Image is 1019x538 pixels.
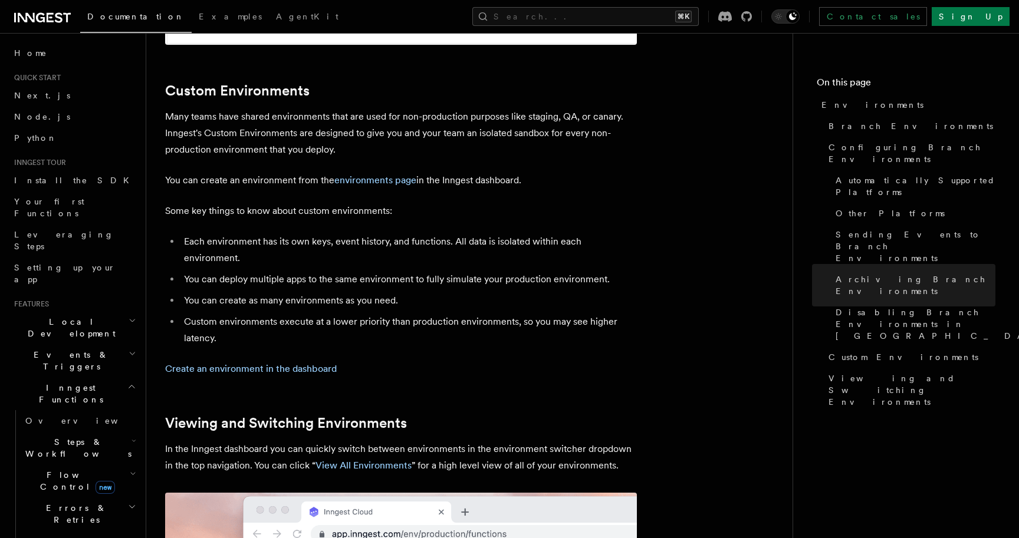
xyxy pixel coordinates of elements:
[315,460,412,471] a: View All Environments
[14,91,70,100] span: Next.js
[87,12,185,21] span: Documentation
[831,269,995,302] a: Archiving Branch Environments
[771,9,800,24] button: Toggle dark mode
[199,12,262,21] span: Examples
[180,271,637,288] li: You can deploy multiple apps to the same environment to fully simulate your production environment.
[831,224,995,269] a: Sending Events to Branch Environments
[180,292,637,309] li: You can create as many environments as you need.
[9,349,129,372] span: Events & Triggers
[9,73,61,82] span: Quick start
[9,344,139,377] button: Events & Triggers
[180,233,637,266] li: Each environment has its own keys, event history, and functions. All data is isolated within each...
[192,4,269,32] a: Examples
[829,141,995,165] span: Configuring Branch Environments
[14,133,57,143] span: Python
[165,172,637,189] p: You can create an environment from the in the Inngest dashboard.
[9,224,139,257] a: Leveraging Steps
[21,431,139,464] button: Steps & Workflows
[14,263,116,284] span: Setting up your app
[472,7,699,26] button: Search...⌘K
[9,170,139,191] a: Install the SDK
[9,299,49,309] span: Features
[675,11,692,22] kbd: ⌘K
[9,257,139,290] a: Setting up your app
[165,203,637,219] p: Some key things to know about custom environments:
[80,4,192,33] a: Documentation
[829,120,993,132] span: Branch Environments
[165,363,337,374] a: Create an environment in the dashboard
[21,436,132,460] span: Steps & Workflows
[165,415,407,431] a: Viewing and Switching Environments
[180,313,637,346] li: Custom environments execute at a lower priority than production environments, so you may see high...
[96,481,115,494] span: new
[9,377,139,410] button: Inngest Functions
[831,302,995,346] a: Disabling Branch Environments in [GEOGRAPHIC_DATA]
[836,229,995,264] span: Sending Events to Branch Environments
[9,42,139,64] a: Home
[14,47,47,59] span: Home
[14,112,70,121] span: Node.js
[165,441,637,474] p: In the Inngest dashboard you can quickly switch between environments in the environment switcher ...
[165,108,637,158] p: Many teams have shared environments that are used for non-production purposes like staging, QA, o...
[21,502,128,526] span: Errors & Retries
[14,230,114,251] span: Leveraging Steps
[836,273,995,297] span: Archiving Branch Environments
[817,94,995,115] a: Environments
[14,197,84,218] span: Your first Functions
[9,191,139,224] a: Your first Functions
[836,207,945,219] span: Other Platforms
[9,316,129,339] span: Local Development
[9,127,139,148] a: Python
[21,497,139,530] button: Errors & Retries
[831,170,995,203] a: Automatically Supported Platforms
[821,99,923,111] span: Environments
[824,115,995,137] a: Branch Environments
[831,203,995,224] a: Other Platforms
[9,311,139,344] button: Local Development
[21,410,139,431] a: Overview
[932,7,1010,26] a: Sign Up
[824,137,995,170] a: Configuring Branch Environments
[21,464,139,497] button: Flow Controlnew
[9,382,127,405] span: Inngest Functions
[824,346,995,368] a: Custom Environments
[9,85,139,106] a: Next.js
[334,174,416,186] a: environments page
[9,106,139,127] a: Node.js
[165,82,310,99] a: Custom Environments
[824,368,995,412] a: Viewing and Switching Environments
[269,4,346,32] a: AgentKit
[817,75,995,94] h4: On this page
[9,158,66,167] span: Inngest tour
[836,174,995,198] span: Automatically Supported Platforms
[829,372,995,408] span: Viewing and Switching Environments
[14,176,136,185] span: Install the SDK
[25,416,147,425] span: Overview
[21,469,130,493] span: Flow Control
[829,351,978,363] span: Custom Environments
[819,7,927,26] a: Contact sales
[276,12,338,21] span: AgentKit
